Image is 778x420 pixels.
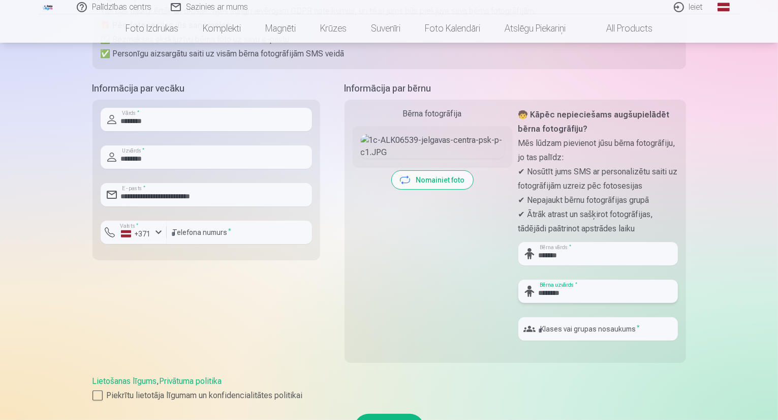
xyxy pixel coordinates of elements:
p: ✔ Nosūtīt jums SMS ar personalizētu saiti uz fotogrāfijām uzreiz pēc fotosesijas [518,165,678,193]
a: Foto izdrukas [113,14,191,43]
a: Magnēti [253,14,308,43]
img: /fa1 [43,4,54,10]
p: ✔ Ātrāk atrast un sašķirot fotogrāfijas, tādējādi paātrinot apstrādes laiku [518,207,678,236]
a: Suvenīri [359,14,413,43]
a: Foto kalendāri [413,14,492,43]
div: , [92,375,686,402]
img: 1c-ALK06539-jelgavas-centra-psk-p-c1.JPG [361,134,504,159]
strong: 🧒 Kāpēc nepieciešams augšupielādēt bērna fotogrāfiju? [518,110,670,134]
label: Valsts [117,222,142,230]
a: All products [578,14,665,43]
p: ✅ Personīgu aizsargātu saiti uz visām bērna fotogrāfijām SMS veidā [101,47,678,61]
h5: Informācija par bērnu [345,81,686,96]
p: Mēs lūdzam pievienot jūsu bērna fotogrāfiju, jo tas palīdz: [518,136,678,165]
button: Nomainiet foto [392,171,473,189]
div: Bērna fotogrāfija [353,108,512,120]
a: Komplekti [191,14,253,43]
h5: Informācija par vecāku [92,81,320,96]
div: +371 [121,229,151,239]
label: Piekrītu lietotāja līgumam un konfidencialitātes politikai [92,389,686,402]
a: Lietošanas līgums [92,376,157,386]
button: Valsts*+371 [101,221,167,244]
a: Atslēgu piekariņi [492,14,578,43]
p: ✔ Nepajaukt bērnu fotogrāfijas grupā [518,193,678,207]
a: Privātuma politika [160,376,222,386]
a: Krūzes [308,14,359,43]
